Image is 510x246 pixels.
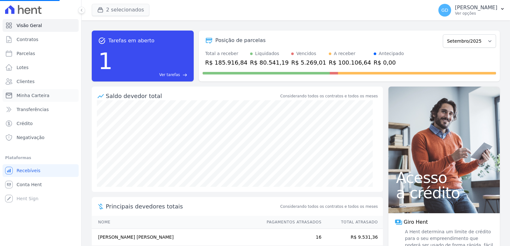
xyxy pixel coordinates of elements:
[98,37,106,45] span: task_alt
[3,61,79,74] a: Lotes
[291,58,326,67] div: R$ 5.269,01
[3,131,79,144] a: Negativação
[17,134,45,141] span: Negativação
[455,11,497,16] p: Ver opções
[3,47,79,60] a: Parcelas
[374,58,404,67] div: R$ 0,00
[17,78,34,85] span: Clientes
[404,218,428,226] span: Giro Hent
[250,58,289,67] div: R$ 80.541,19
[215,37,266,44] div: Posição de parcelas
[396,170,492,185] span: Acesso
[280,204,378,209] span: Considerando todos os contratos e todos os meses
[3,33,79,46] a: Contratos
[106,202,279,211] span: Principais devedores totais
[3,178,79,191] a: Conta Hent
[3,164,79,177] a: Recebíveis
[108,37,154,45] span: Tarefas em aberto
[3,19,79,32] a: Visão Geral
[296,50,316,57] div: Vencidos
[455,4,497,11] p: [PERSON_NAME]
[3,89,79,102] a: Minha Carteira
[183,73,187,77] span: east
[322,229,383,246] td: R$ 9.531,36
[92,229,261,246] td: [PERSON_NAME] [PERSON_NAME]
[17,36,38,43] span: Contratos
[322,216,383,229] th: Total Atrasado
[92,216,261,229] th: Nome
[255,50,279,57] div: Liquidados
[159,72,180,78] span: Ver tarefas
[396,185,492,200] span: a crédito
[17,167,40,174] span: Recebíveis
[5,154,76,162] div: Plataformas
[17,181,42,188] span: Conta Hent
[17,50,35,57] span: Parcelas
[92,4,149,16] button: 2 selecionados
[17,64,29,71] span: Lotes
[261,229,322,246] td: 16
[98,45,113,78] div: 1
[205,50,248,57] div: Total a receber
[280,93,378,99] div: Considerando todos os contratos e todos os meses
[3,103,79,116] a: Transferências
[379,50,404,57] div: Antecipado
[17,22,42,29] span: Visão Geral
[441,8,448,12] span: GD
[17,92,49,99] span: Minha Carteira
[17,120,33,127] span: Crédito
[3,117,79,130] a: Crédito
[17,106,49,113] span: Transferências
[205,58,248,67] div: R$ 185.916,84
[106,92,279,100] div: Saldo devedor total
[329,58,371,67] div: R$ 100.106,64
[115,72,187,78] a: Ver tarefas east
[261,216,322,229] th: Pagamentos Atrasados
[3,75,79,88] a: Clientes
[433,1,510,19] button: GD [PERSON_NAME] Ver opções
[334,50,356,57] div: A receber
